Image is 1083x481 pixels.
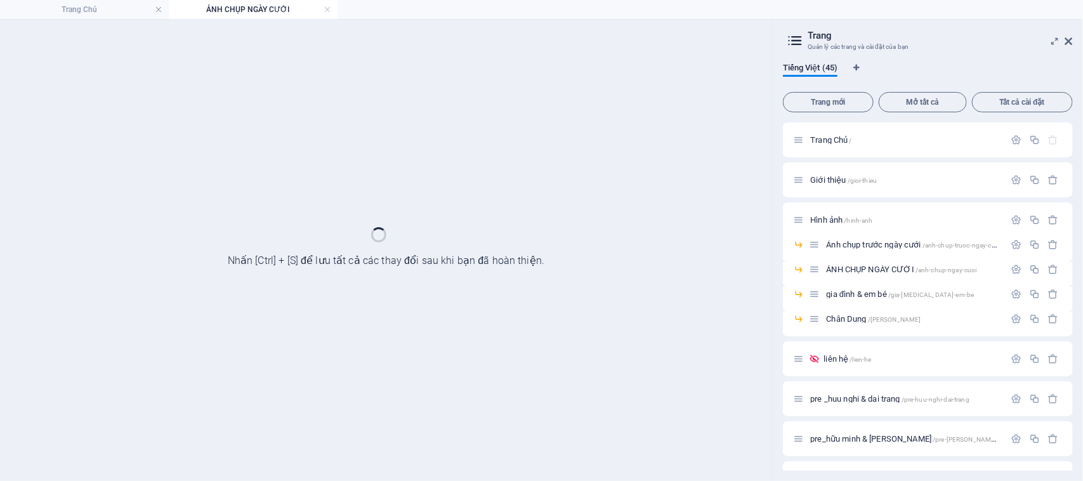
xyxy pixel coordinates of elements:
[806,216,1004,224] div: Hình ảnh/hinh-anh
[826,240,921,249] font: Ảnh chụp trước ngày cưới
[916,267,977,273] font: /anh-chup-ngay-cuoi
[922,240,1001,249] font: /anh-chup-truoc-ngay-cuoi
[62,5,97,14] font: Trang Chủ
[1011,175,1021,185] div: Cài đặt
[1011,264,1021,275] div: Cài đặt
[1048,264,1059,275] div: Di dời
[848,177,877,184] font: /gioi-thieu
[1048,289,1059,300] div: Di dời
[1029,264,1040,275] div: Nhân bản
[1029,313,1040,324] div: Nhân bản
[868,316,921,323] font: /[PERSON_NAME]
[1011,289,1021,300] div: Cài đặt
[1029,353,1040,364] div: Nhân bản
[824,354,848,364] font: liên hệ
[207,5,290,14] font: ẢNH CHỤP NGÀY CƯỚI
[1011,135,1021,145] div: Cài đặt
[1048,433,1059,444] div: Di dời
[1011,393,1021,404] div: Cài đặt
[783,63,1073,87] div: Tab ngôn ngữ
[810,175,877,185] span: Click to open page
[810,434,1028,444] span: Click to open page
[1029,135,1040,145] div: Nhân bản
[907,98,939,107] font: Mở tất cả
[1048,393,1059,404] div: Di dời
[822,315,1004,323] div: Chân Dung/[PERSON_NAME]
[826,289,886,299] font: gia đình & em bé
[810,434,931,444] font: pre_hữu minh & [PERSON_NAME]
[826,289,974,299] span: Nhấp để mở trang
[1048,353,1059,364] div: Di dời
[1048,135,1059,145] div: Không thể xóa trang bắt đầu
[806,435,1004,443] div: pre_hữu minh & [PERSON_NAME]/pre-[PERSON_NAME]-minh-hien
[1029,289,1040,300] div: Nhân bản
[783,63,837,72] font: Tiếng Việt (45)
[826,265,914,274] font: ẢNH CHỤP NGÀY CƯỚI
[1048,214,1059,225] div: Di dời
[810,135,851,145] span: Click to open page
[1011,214,1021,225] div: Cài đặt
[783,92,874,112] button: Trang mới
[810,215,843,225] font: Hình ảnh
[822,265,1004,273] div: ẢNH CHỤP NGÀY CƯỚI/anh-chup-ngay-cuoi
[811,98,846,107] font: Trang mới
[1048,175,1059,185] div: Di dời
[826,314,866,324] font: Chân Dung
[826,314,921,324] span: Nhấp để mở trang
[810,175,846,185] font: Giới thiệu
[902,396,969,403] font: /pre-huu-nghi-dai-trang
[844,217,872,224] font: /hinh-anh
[1011,353,1021,364] div: Cài đặt
[806,395,1004,403] div: pre _huu nghi & dai trang/pre-huu-nghi-dai-trang
[810,394,900,404] font: pre _huu nghi & dai trang
[808,30,832,41] font: Trang
[810,135,848,145] font: Trang Chủ
[810,394,969,404] span: Nhấp để mở trang
[820,355,1004,363] div: liên hệ/lien-he
[972,92,1073,112] button: Tất cả cài đặt
[1029,214,1040,225] div: Nhân bản
[1029,393,1040,404] div: Nhân bản
[849,137,851,144] font: /
[806,136,1004,144] div: Trang Chủ/
[999,98,1045,107] font: Tất cả cài đặt
[826,240,1001,249] span: Click to open page
[1011,313,1021,324] div: Cài đặt
[1029,239,1040,250] div: Nhân bản
[1011,239,1021,250] div: Cài đặt
[806,176,1004,184] div: Giới thiệu/gioi-thieu
[1029,175,1040,185] div: Nhân bản
[822,290,1004,298] div: gia đình & em bé/gia-[MEDICAL_DATA]-em-be
[824,354,871,364] span: Nhấp để mở trang
[888,291,974,298] font: /gia-[MEDICAL_DATA]-em-be
[879,92,967,112] button: Mở tất cả
[850,356,871,363] font: /lien-he
[1048,239,1059,250] div: Di dời
[1011,433,1021,444] div: Cài đặt
[1029,433,1040,444] div: Nhân bản
[1048,313,1059,324] div: Di dời
[933,434,1028,444] font: /pre-[PERSON_NAME]-minh-hien
[808,43,909,50] font: Quản lý các trang và cài đặt của bạn
[810,215,872,225] span: Click to open page
[822,240,1004,249] div: Ảnh chụp trước ngày cưới/anh-chup-truoc-ngay-cuoi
